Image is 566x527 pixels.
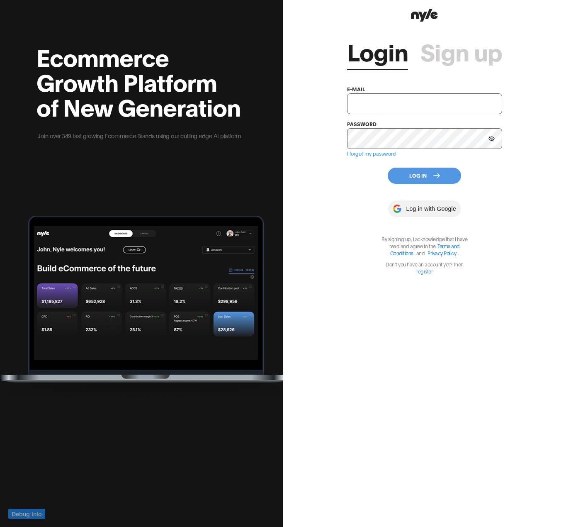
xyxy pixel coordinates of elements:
[377,261,472,275] p: Don't you have an account yet? Then
[428,250,456,256] a: Privacy Policy
[388,168,461,184] button: Log In
[416,268,432,274] a: register
[12,509,42,518] span: Debug Info
[36,131,243,140] p: Join over 349 fast growing Ecommerce Brands using our cutting edge AI platform
[347,121,377,127] label: password
[377,235,472,256] p: By signing up, I acknowledge that I have read and agree to the .
[347,39,408,63] a: Login
[8,509,45,519] button: Debug Info
[347,86,365,92] label: e-mail
[347,150,396,156] a: I forgot my password
[414,250,427,256] span: and
[420,39,502,63] a: Sign up
[388,200,461,217] button: Log in with Google
[36,44,243,119] h2: Ecommerce Growth Platform of New Generation
[390,243,460,256] a: Terms and Conditions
